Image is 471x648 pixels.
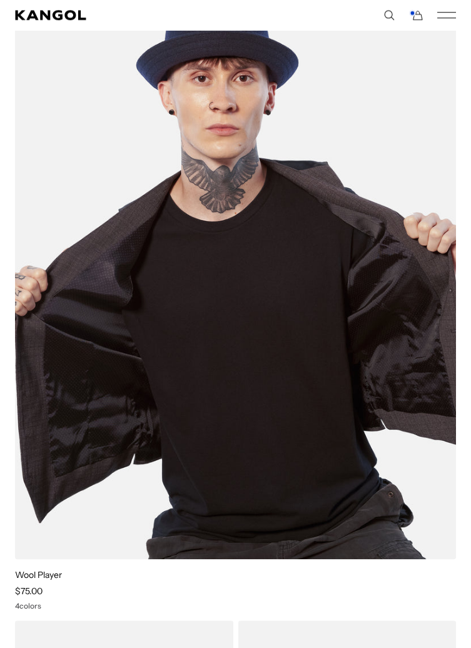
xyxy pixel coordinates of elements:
[408,9,423,21] button: Cart
[15,569,62,580] a: Wool Player
[15,10,236,20] a: Kangol
[15,585,43,597] span: $75.00
[15,602,456,610] div: 4 colors
[437,9,456,21] button: Mobile Menu
[383,9,395,21] summary: Search here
